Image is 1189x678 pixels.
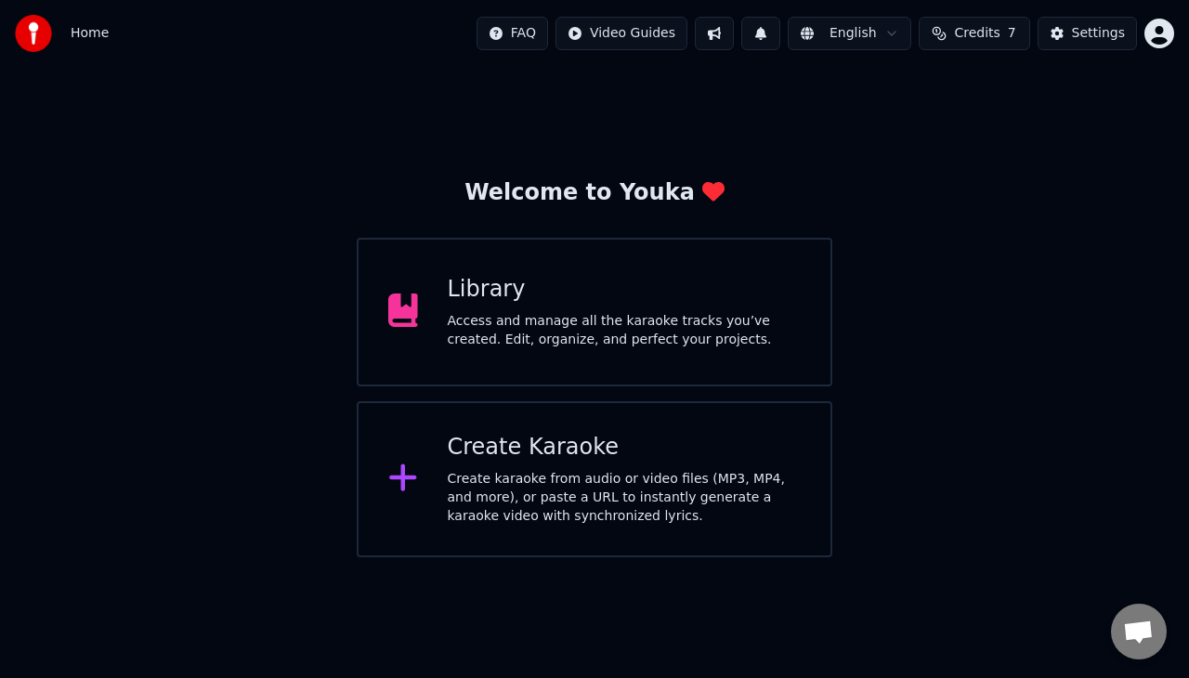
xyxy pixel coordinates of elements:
[71,24,109,43] nav: breadcrumb
[71,24,109,43] span: Home
[954,24,1000,43] span: Credits
[448,312,802,349] div: Access and manage all the karaoke tracks you’ve created. Edit, organize, and perfect your projects.
[1111,604,1167,659] div: Відкритий чат
[464,178,725,208] div: Welcome to Youka
[448,275,802,305] div: Library
[1072,24,1125,43] div: Settings
[1008,24,1016,43] span: 7
[555,17,687,50] button: Video Guides
[1038,17,1137,50] button: Settings
[448,433,802,463] div: Create Karaoke
[919,17,1030,50] button: Credits7
[477,17,548,50] button: FAQ
[448,470,802,526] div: Create karaoke from audio or video files (MP3, MP4, and more), or paste a URL to instantly genera...
[15,15,52,52] img: youka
